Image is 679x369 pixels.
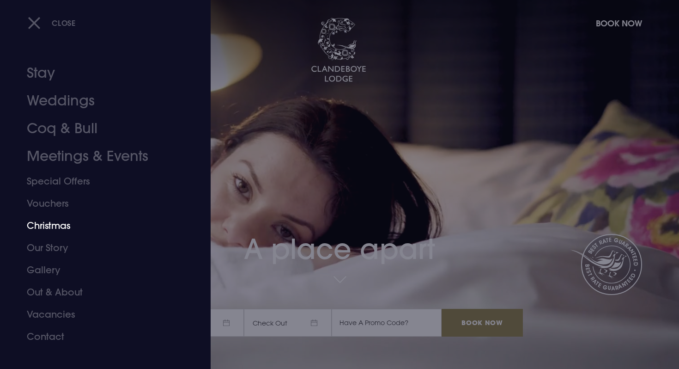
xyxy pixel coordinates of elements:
button: Close [28,13,76,32]
a: Special Offers [27,170,173,192]
a: Gallery [27,259,173,281]
a: Contact [27,326,173,348]
a: Meetings & Events [27,142,173,170]
span: Close [52,18,76,28]
a: Christmas [27,215,173,237]
a: Vouchers [27,192,173,215]
a: Out & About [27,281,173,303]
a: Our Story [27,237,173,259]
a: Coq & Bull [27,115,173,142]
a: Stay [27,59,173,87]
a: Weddings [27,87,173,115]
a: Vacancies [27,303,173,326]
